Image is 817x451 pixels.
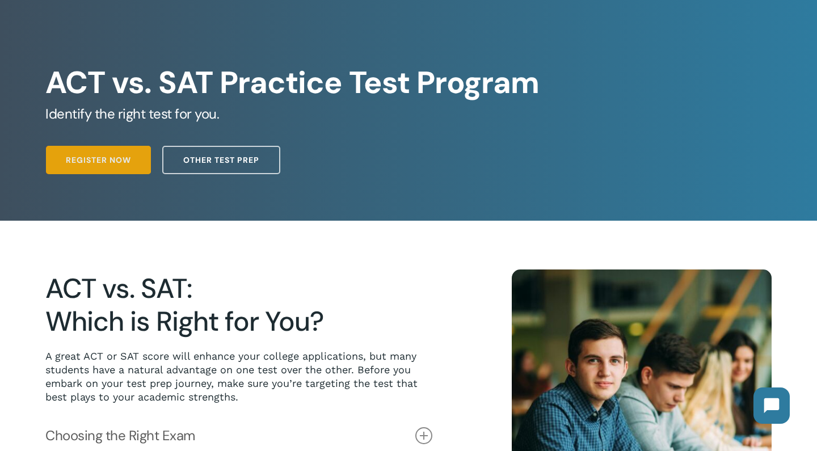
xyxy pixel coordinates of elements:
h2: ACT vs. SAT: Which is Right for You? [45,272,432,338]
a: Other Test Prep [162,146,280,174]
iframe: Chatbot [742,376,801,435]
h1: ACT vs. SAT Practice Test Program [45,65,772,101]
h5: Identify the right test for you. [45,105,772,123]
span: Register Now [66,154,131,166]
a: Register Now [46,146,151,174]
span: Other Test Prep [183,154,259,166]
p: A great ACT or SAT score will enhance your college applications, but many students have a natural... [45,349,432,404]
